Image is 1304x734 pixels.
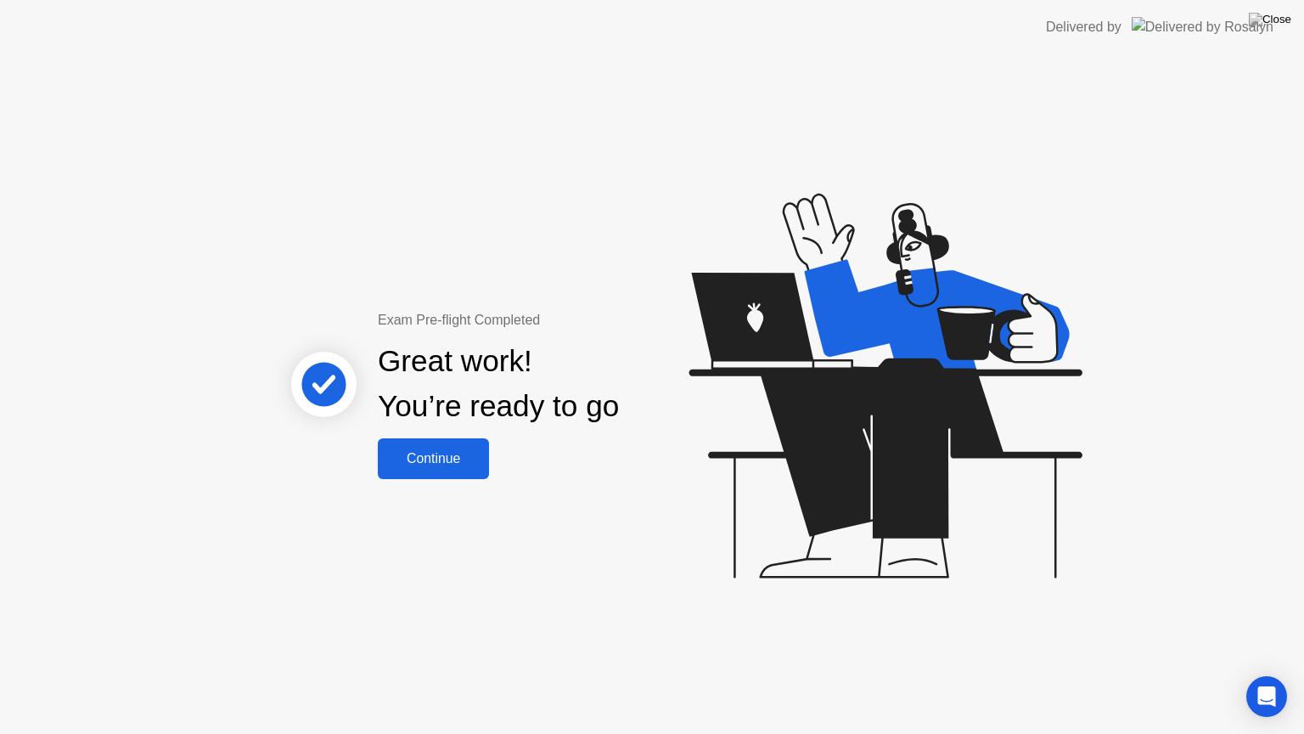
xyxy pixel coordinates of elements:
[1046,17,1121,37] div: Delivered by
[1249,13,1291,26] img: Close
[378,310,728,330] div: Exam Pre-flight Completed
[1246,676,1287,717] div: Open Intercom Messenger
[1132,17,1273,37] img: Delivered by Rosalyn
[383,451,484,466] div: Continue
[378,339,619,429] div: Great work! You’re ready to go
[378,438,489,479] button: Continue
